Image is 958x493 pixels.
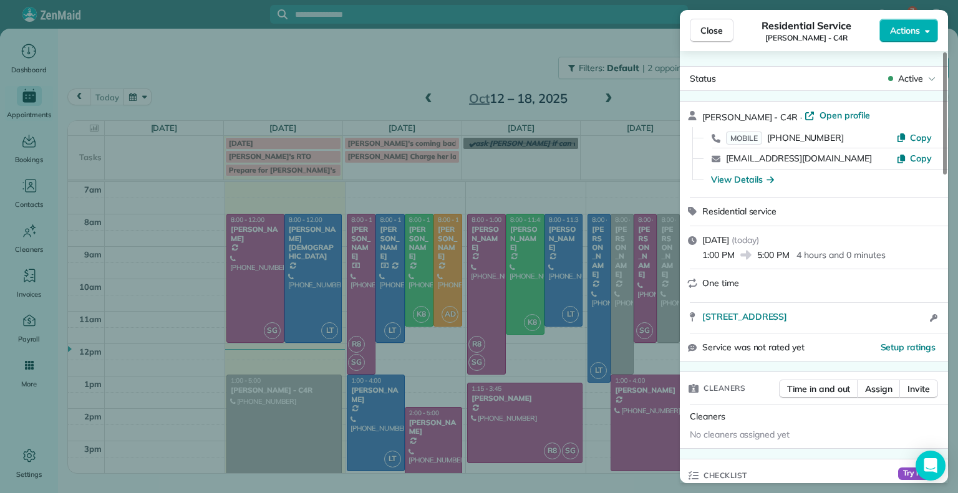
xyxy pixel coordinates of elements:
a: MOBILE[PHONE_NUMBER] [726,132,844,144]
button: Time in and out [779,380,858,398]
span: 1:00 PM [702,249,735,261]
span: [DATE] [702,234,729,246]
span: · [798,112,805,122]
span: Cleaners [690,411,725,422]
span: Active [898,72,923,85]
span: Copy [910,153,932,164]
span: Close [700,24,723,37]
span: Try Now [898,467,938,480]
button: Invite [899,380,938,398]
span: Cleaners [704,382,745,395]
a: [EMAIL_ADDRESS][DOMAIN_NAME] [726,153,872,164]
span: Service was not rated yet [702,341,805,354]
span: ( today ) [732,234,759,246]
button: View Details [711,173,774,186]
span: [STREET_ADDRESS] [702,310,787,323]
span: Status [690,73,716,84]
span: Actions [890,24,920,37]
span: Copy [910,132,932,143]
span: Assign [865,383,893,395]
button: Copy [896,132,932,144]
span: [PERSON_NAME] - C4R [702,112,798,123]
span: [PERSON_NAME] - C4R [765,33,847,43]
span: Setup ratings [881,342,936,353]
span: One time [702,277,739,289]
span: Open profile [820,109,870,122]
button: Copy [896,152,932,165]
button: Open access information [926,310,941,325]
span: [PHONE_NUMBER] [767,132,844,143]
button: Setup ratings [881,341,936,353]
span: Residential service [702,206,777,217]
span: MOBILE [726,132,762,145]
button: Close [690,19,733,42]
span: Residential Service [762,18,851,33]
p: 4 hours and 0 minutes [796,249,885,261]
a: [STREET_ADDRESS] [702,310,926,323]
span: Checklist [704,469,747,482]
div: Open Intercom Messenger [916,451,946,481]
button: Assign [857,380,901,398]
span: Invite [907,383,930,395]
span: 5:00 PM [757,249,790,261]
a: Open profile [805,109,870,122]
span: Time in and out [787,383,850,395]
span: No cleaners assigned yet [690,429,790,440]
